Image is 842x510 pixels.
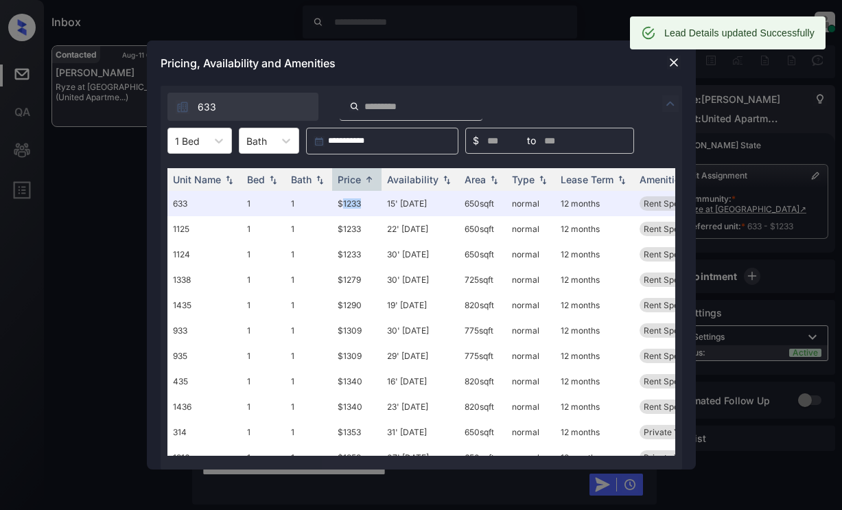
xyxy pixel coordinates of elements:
[242,419,285,445] td: 1
[167,191,242,216] td: 633
[640,174,686,185] div: Amenities
[285,267,332,292] td: 1
[167,343,242,369] td: 935
[644,427,692,437] span: Private Yard
[382,343,459,369] td: 29' [DATE]
[332,242,382,267] td: $1233
[242,191,285,216] td: 1
[313,175,327,185] img: sorting
[506,216,555,242] td: normal
[338,174,361,185] div: Price
[382,445,459,470] td: 07' [DATE]
[644,224,698,234] span: Rent Special 1
[459,267,506,292] td: 725 sqft
[506,394,555,419] td: normal
[382,242,459,267] td: 30' [DATE]
[242,267,285,292] td: 1
[487,175,501,185] img: sorting
[382,369,459,394] td: 16' [DATE]
[459,216,506,242] td: 650 sqft
[332,394,382,419] td: $1340
[247,174,265,185] div: Bed
[555,419,634,445] td: 12 months
[382,318,459,343] td: 30' [DATE]
[555,242,634,267] td: 12 months
[382,191,459,216] td: 15' [DATE]
[222,175,236,185] img: sorting
[242,292,285,318] td: 1
[506,267,555,292] td: normal
[266,175,280,185] img: sorting
[285,394,332,419] td: 1
[242,242,285,267] td: 1
[555,343,634,369] td: 12 months
[285,445,332,470] td: 1
[644,300,698,310] span: Rent Special 1
[615,175,629,185] img: sorting
[285,343,332,369] td: 1
[555,318,634,343] td: 12 months
[382,216,459,242] td: 22' [DATE]
[644,325,698,336] span: Rent Special 1
[382,419,459,445] td: 31' [DATE]
[506,318,555,343] td: normal
[536,175,550,185] img: sorting
[285,318,332,343] td: 1
[285,216,332,242] td: 1
[332,343,382,369] td: $1309
[167,419,242,445] td: 314
[459,369,506,394] td: 820 sqft
[459,445,506,470] td: 650 sqft
[459,292,506,318] td: 820 sqft
[167,318,242,343] td: 933
[242,318,285,343] td: 1
[459,343,506,369] td: 775 sqft
[332,216,382,242] td: $1233
[527,133,536,148] span: to
[285,369,332,394] td: 1
[459,242,506,267] td: 650 sqft
[667,56,681,69] img: close
[506,445,555,470] td: normal
[167,445,242,470] td: 1316
[332,267,382,292] td: $1279
[644,198,698,209] span: Rent Special 1
[644,452,692,463] span: Private Yard
[242,394,285,419] td: 1
[555,292,634,318] td: 12 months
[242,343,285,369] td: 1
[285,191,332,216] td: 1
[555,394,634,419] td: 12 months
[167,267,242,292] td: 1338
[167,242,242,267] td: 1124
[561,174,613,185] div: Lease Term
[512,174,535,185] div: Type
[285,419,332,445] td: 1
[332,419,382,445] td: $1353
[382,267,459,292] td: 30' [DATE]
[555,191,634,216] td: 12 months
[242,445,285,470] td: 1
[644,402,698,412] span: Rent Special 1
[555,369,634,394] td: 12 months
[506,369,555,394] td: normal
[387,174,438,185] div: Availability
[332,292,382,318] td: $1290
[332,318,382,343] td: $1309
[473,133,479,148] span: $
[167,292,242,318] td: 1435
[147,40,696,86] div: Pricing, Availability and Amenities
[167,394,242,419] td: 1436
[465,174,486,185] div: Area
[644,249,698,259] span: Rent Special 1
[332,445,382,470] td: $1353
[362,174,376,185] img: sorting
[555,216,634,242] td: 12 months
[285,242,332,267] td: 1
[382,292,459,318] td: 19' [DATE]
[440,175,454,185] img: sorting
[506,343,555,369] td: normal
[644,376,698,386] span: Rent Special 1
[382,394,459,419] td: 23' [DATE]
[459,318,506,343] td: 775 sqft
